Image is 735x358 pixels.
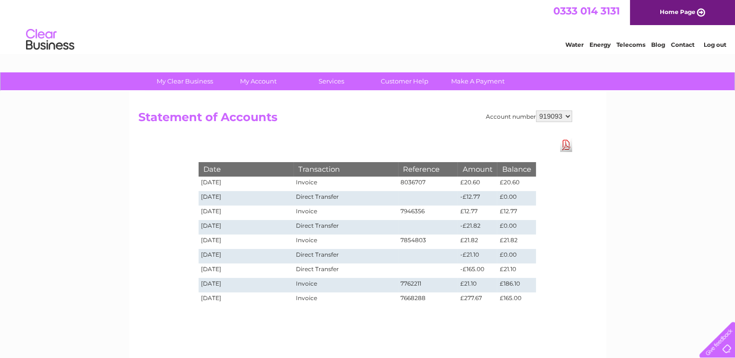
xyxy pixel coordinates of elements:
td: £21.10 [457,278,497,292]
td: Invoice [294,292,398,307]
td: £12.77 [497,206,535,220]
th: Amount [457,162,497,176]
td: [DATE] [199,206,294,220]
td: [DATE] [199,278,294,292]
td: [DATE] [199,249,294,263]
a: Log out [704,41,726,48]
a: Download Pdf [560,138,572,152]
td: Direct Transfer [294,263,398,278]
th: Balance [497,162,535,176]
div: Clear Business is a trading name of Verastar Limited (registered in [GEOGRAPHIC_DATA] No. 3667643... [140,5,596,47]
td: Invoice [294,206,398,220]
td: £0.00 [497,249,535,263]
td: £0.00 [497,191,535,206]
a: Energy [589,41,611,48]
td: [DATE] [199,234,294,249]
a: Make A Payment [438,72,518,90]
td: £12.77 [457,206,497,220]
td: £0.00 [497,220,535,234]
td: £21.82 [497,234,535,249]
td: -£21.10 [457,249,497,263]
td: £20.60 [457,177,497,191]
th: Reference [398,162,458,176]
td: £277.67 [457,292,497,307]
th: Date [199,162,294,176]
a: Telecoms [616,41,645,48]
a: Services [292,72,371,90]
td: Invoice [294,278,398,292]
td: £20.60 [497,177,535,191]
img: logo.png [26,25,75,55]
td: £21.82 [457,234,497,249]
a: Blog [651,41,665,48]
a: My Clear Business [145,72,225,90]
td: £186.10 [497,278,535,292]
td: Invoice [294,177,398,191]
a: Contact [671,41,695,48]
td: 7762211 [398,278,458,292]
td: [DATE] [199,191,294,206]
td: [DATE] [199,263,294,278]
td: Direct Transfer [294,249,398,263]
td: -£21.82 [457,220,497,234]
div: Account number [486,110,572,122]
td: 7946356 [398,206,458,220]
th: Transaction [294,162,398,176]
td: Invoice [294,234,398,249]
a: Water [565,41,584,48]
td: -£165.00 [457,263,497,278]
a: My Account [218,72,298,90]
td: 7854803 [398,234,458,249]
td: £165.00 [497,292,535,307]
td: Direct Transfer [294,220,398,234]
td: Direct Transfer [294,191,398,206]
h2: Statement of Accounts [138,110,572,129]
td: [DATE] [199,177,294,191]
td: 8036707 [398,177,458,191]
td: £21.10 [497,263,535,278]
td: [DATE] [199,292,294,307]
a: 0333 014 3131 [553,5,620,17]
td: -£12.77 [457,191,497,206]
td: 7668288 [398,292,458,307]
td: [DATE] [199,220,294,234]
a: Customer Help [365,72,444,90]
